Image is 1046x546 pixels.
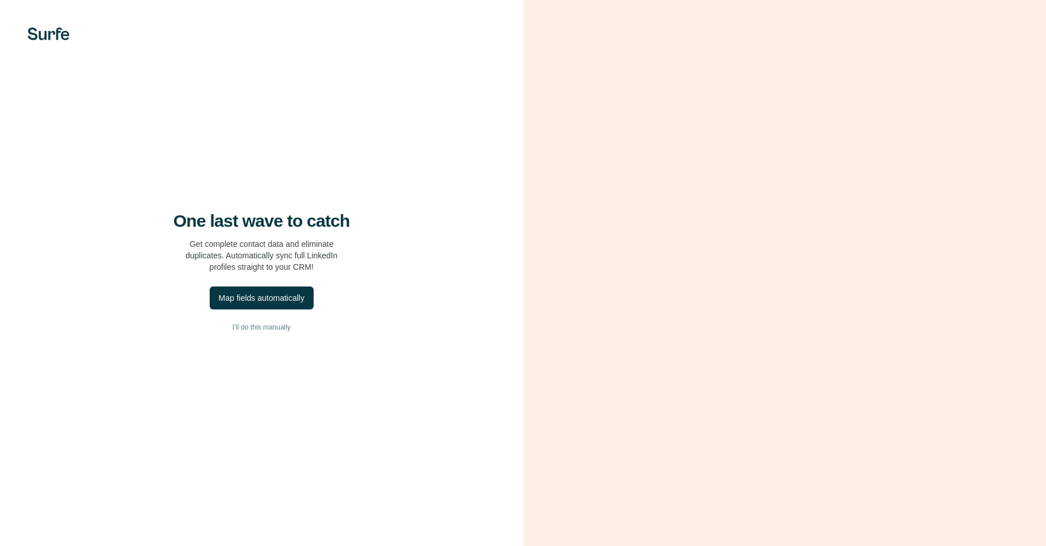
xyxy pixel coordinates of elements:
button: Map fields automatically [210,286,314,309]
img: Surfe's logo [28,28,70,40]
div: Map fields automatically [219,292,304,304]
span: I’ll do this manually [233,322,291,332]
p: Get complete contact data and eliminate duplicates. Automatically sync full LinkedIn profiles str... [186,238,338,273]
button: I’ll do this manually [23,319,500,336]
h4: One last wave to catch [173,211,350,231]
